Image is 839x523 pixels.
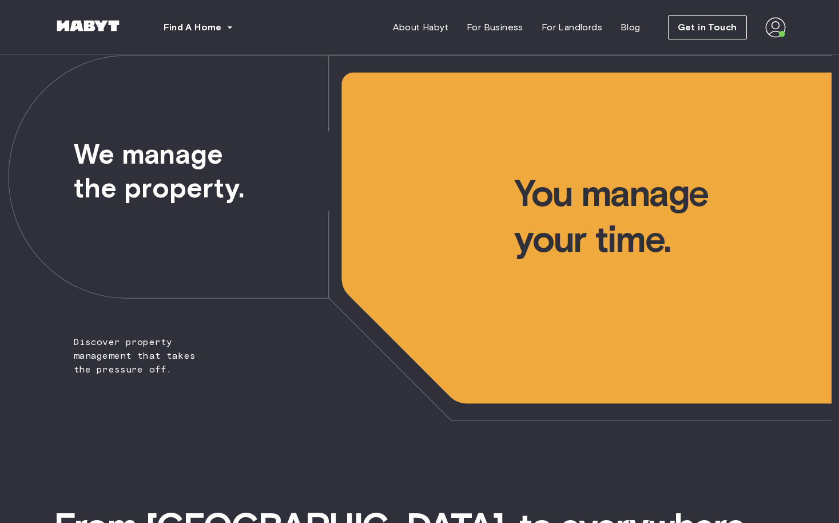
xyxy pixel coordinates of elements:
[514,55,831,262] span: You manage your time.
[164,21,222,34] span: Find A Home
[678,21,737,34] span: Get in Touch
[765,17,786,38] img: avatar
[8,55,832,421] img: we-make-moves-not-waiting-lists
[668,15,747,39] button: Get in Touch
[542,21,602,34] span: For Landlords
[384,16,458,39] a: About Habyt
[393,21,448,34] span: About Habyt
[458,16,532,39] a: For Business
[154,16,242,39] button: Find A Home
[532,16,611,39] a: For Landlords
[621,21,641,34] span: Blog
[611,16,650,39] a: Blog
[467,21,523,34] span: For Business
[54,20,122,31] img: Habyt
[8,55,218,377] span: Discover property management that takes the pressure off.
